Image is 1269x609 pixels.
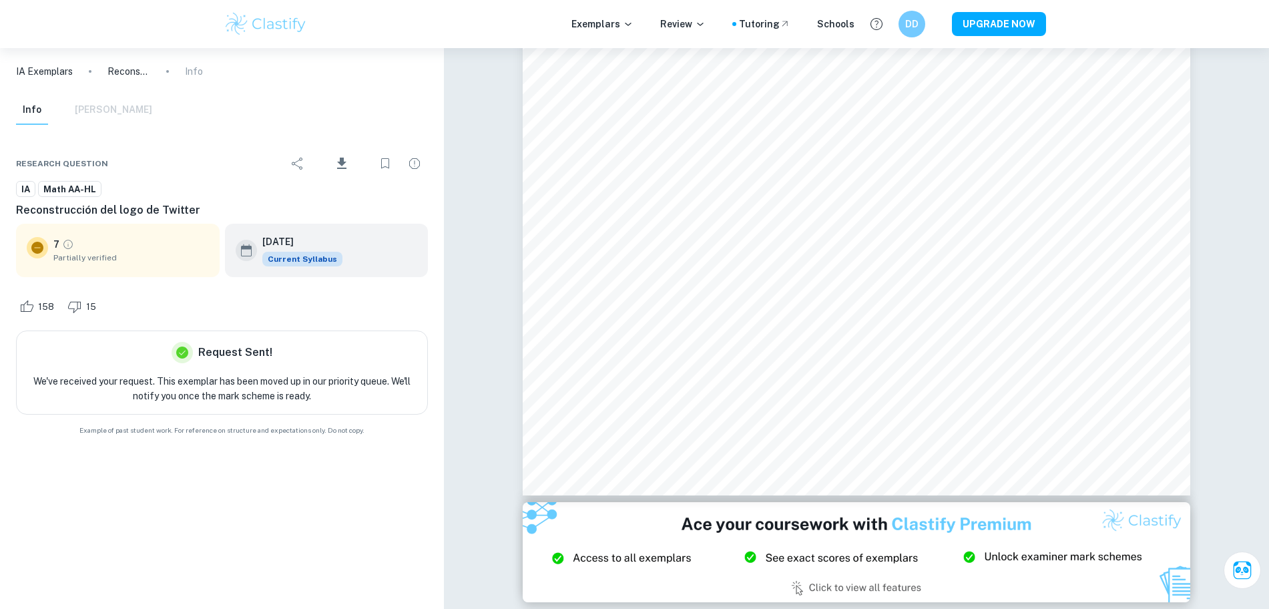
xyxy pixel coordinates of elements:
h6: DD [904,17,919,31]
p: 7 [53,237,59,252]
div: Like [16,296,61,317]
span: IA [17,183,35,196]
a: Schools [817,17,854,31]
a: Grade partially verified [62,238,74,250]
button: DD [899,11,925,37]
h6: Request Sent! [198,345,272,361]
div: This exemplar is based on the current syllabus. Feel free to refer to it for inspiration/ideas wh... [262,252,342,266]
span: Math AA-HL [39,183,101,196]
p: Info [185,64,203,79]
div: Share [284,150,311,177]
button: Help and Feedback [865,13,888,35]
h6: Reconstrucción del logo de Twitter [16,202,428,218]
span: Research question [16,158,108,170]
button: UPGRADE NOW [952,12,1046,36]
img: Ad [523,502,1190,602]
a: IA [16,181,35,198]
a: Tutoring [739,17,790,31]
p: We've received your request. This exemplar has been moved up in our priority queue. We'll notify ... [27,374,417,403]
div: Report issue [401,150,428,177]
button: Info [16,95,48,125]
a: IA Exemplars [16,64,73,79]
span: Current Syllabus [262,252,342,266]
p: Review [660,17,706,31]
p: Exemplars [571,17,633,31]
button: Ask Clai [1224,552,1261,589]
p: Reconstrucción del logo de Twitter [107,64,150,79]
a: Math AA-HL [38,181,101,198]
span: 158 [31,300,61,314]
span: Example of past student work. For reference on structure and expectations only. Do not copy. [16,425,428,435]
h6: [DATE] [262,234,332,249]
span: 15 [79,300,103,314]
div: Dislike [64,296,103,317]
div: Download [314,146,369,181]
img: Clastify logo [224,11,308,37]
span: Partially verified [53,252,209,264]
div: Bookmark [372,150,399,177]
